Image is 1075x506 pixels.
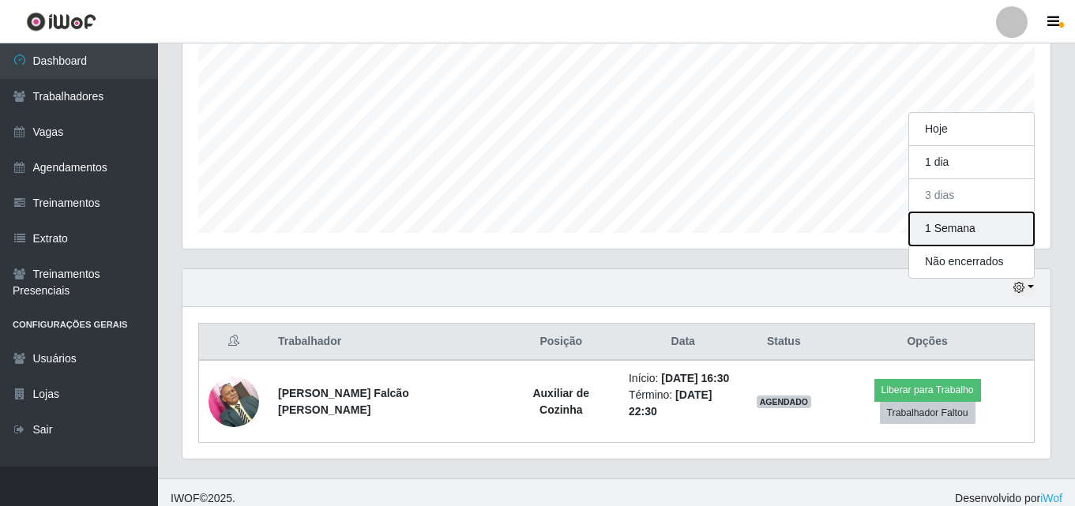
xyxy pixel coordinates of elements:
img: CoreUI Logo [26,12,96,32]
button: Hoje [909,113,1034,146]
th: Status [747,324,821,361]
li: Início: [629,370,738,387]
li: Término: [629,387,738,420]
strong: Auxiliar de Cozinha [532,387,589,416]
button: Trabalhador Faltou [880,402,975,424]
strong: [PERSON_NAME] Falcão [PERSON_NAME] [278,387,409,416]
button: 1 Semana [909,212,1034,246]
th: Posição [503,324,619,361]
th: Trabalhador [269,324,503,361]
button: Não encerrados [909,246,1034,278]
th: Opções [821,324,1034,361]
button: Liberar para Trabalho [874,379,981,401]
button: 1 dia [909,146,1034,179]
th: Data [619,324,747,361]
time: [DATE] 16:30 [661,372,729,384]
span: AGENDADO [757,395,812,408]
button: 3 dias [909,179,1034,212]
a: iWof [1040,492,1062,504]
img: 1697117733428.jpeg [209,368,259,435]
span: IWOF [171,492,200,504]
